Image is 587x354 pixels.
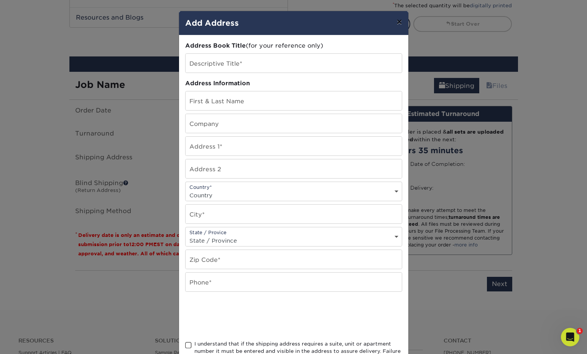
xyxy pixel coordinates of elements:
iframe: reCAPTCHA [185,301,302,331]
h4: Add Address [185,17,402,29]
iframe: Intercom live chat [561,328,579,346]
span: Address Book Title [185,42,246,49]
span: 1 [577,328,583,334]
div: (for your reference only) [185,41,402,50]
div: Address Information [185,79,402,88]
button: × [390,11,408,33]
